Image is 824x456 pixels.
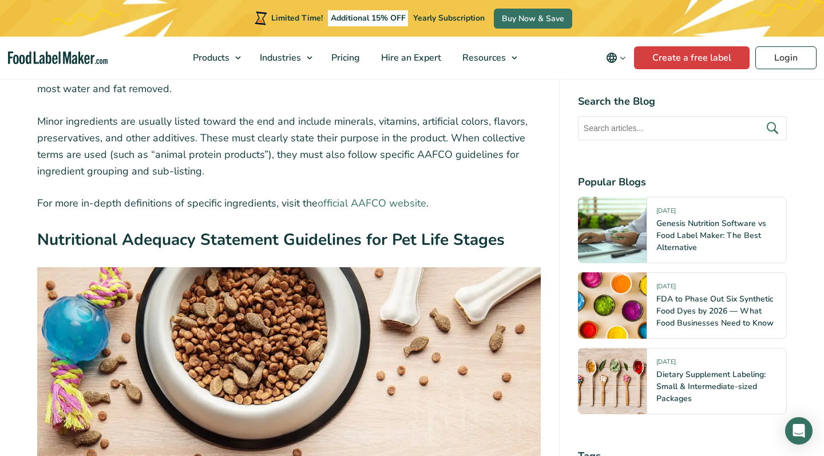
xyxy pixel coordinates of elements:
a: FDA to Phase Out Six Synthetic Food Dyes by 2026 — What Food Businesses Need to Know [656,294,774,328]
span: Hire an Expert [378,51,442,64]
a: Create a free label [634,46,750,69]
strong: Nutritional Adequacy Statement Guidelines for Pet Life Stages [37,229,505,251]
span: Limited Time! [271,13,323,23]
button: Change language [598,46,634,69]
p: For more in-depth definitions of specific ingredients, visit the . [37,195,541,212]
span: [DATE] [656,358,676,371]
a: Food Label Maker homepage [8,51,108,65]
a: Industries [249,37,318,79]
p: Minor ingredients are usually listed toward the end and include minerals, vitamins, artificial co... [37,113,541,179]
h4: Popular Blogs [578,175,787,190]
span: Yearly Subscription [413,13,485,23]
div: Open Intercom Messenger [785,417,813,445]
span: [DATE] [656,282,676,295]
input: Search articles... [578,116,787,140]
span: Industries [256,51,302,64]
a: Buy Now & Save [494,9,572,29]
a: Pricing [321,37,368,79]
a: Hire an Expert [371,37,449,79]
a: official AAFCO website [318,196,426,210]
span: [DATE] [656,207,676,220]
span: Pricing [328,51,361,64]
a: Login [755,46,817,69]
span: Additional 15% OFF [328,10,409,26]
span: Products [189,51,231,64]
a: Dietary Supplement Labeling: Small & Intermediate-sized Packages [656,369,766,404]
a: Resources [452,37,523,79]
a: Products [183,37,247,79]
span: Resources [459,51,507,64]
h4: Search the Blog [578,94,787,109]
a: Genesis Nutrition Software vs Food Label Maker: The Best Alternative [656,218,766,253]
